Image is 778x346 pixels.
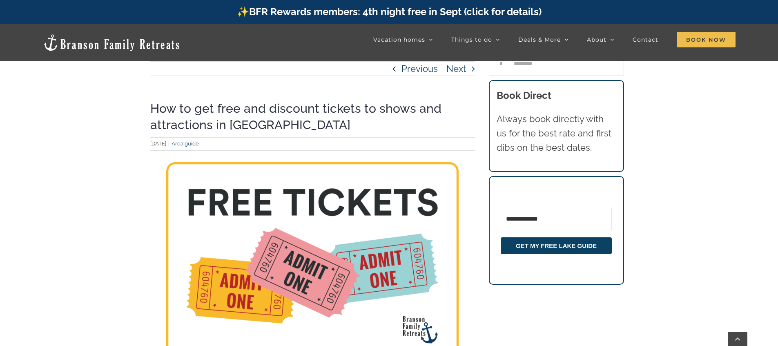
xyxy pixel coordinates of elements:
[172,141,199,147] a: Area guide
[677,32,736,47] span: Book Now
[633,37,658,42] span: Contact
[446,62,466,76] a: Next
[677,31,736,48] a: Book Now
[373,37,425,42] span: Vacation homes
[401,62,438,76] a: Previous
[518,31,568,48] a: Deals & More
[451,37,492,42] span: Things to do
[489,51,624,76] input: Search...
[237,6,542,18] a: ✨BFR Rewards members: 4th night free in Sept (click for details)
[587,31,614,48] a: About
[150,100,475,133] h1: How to get free and discount tickets to shows and attractions in [GEOGRAPHIC_DATA]
[150,141,166,147] span: [DATE]
[587,37,606,42] span: About
[633,31,658,48] a: Contact
[42,33,181,52] img: Branson Family Retreats Logo
[518,37,561,42] span: Deals & More
[451,31,500,48] a: Things to do
[373,31,736,48] nav: Main Menu
[373,31,433,48] a: Vacation homes
[497,89,551,101] b: Book Direct
[497,112,616,155] p: Always book directly with us for the best rate and first dibs on the best dates.
[501,207,612,231] input: Email Address
[166,141,172,147] span: |
[501,237,612,254] button: GET MY FREE LAKE GUIDE
[489,51,513,76] input: Search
